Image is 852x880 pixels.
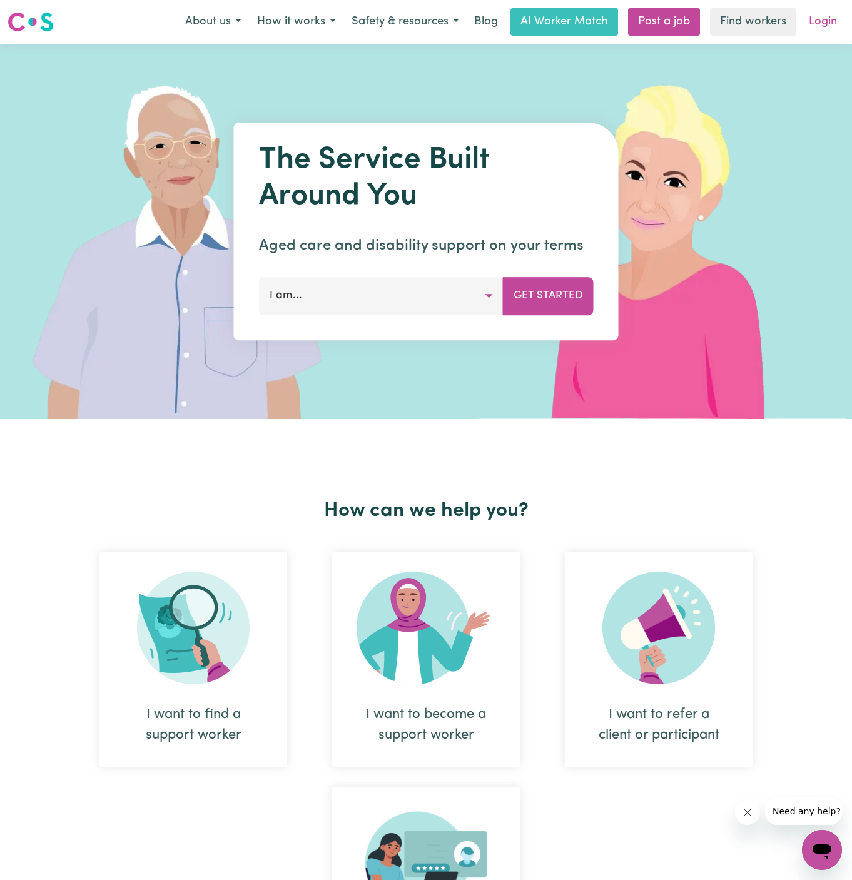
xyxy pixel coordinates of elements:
[343,9,467,35] button: Safety & resources
[177,9,249,35] button: About us
[765,797,842,825] iframe: Message from company
[259,277,504,315] button: I am...
[510,8,618,36] a: AI Worker Match
[8,8,54,36] a: Careseekers logo
[259,143,594,215] h1: The Service Built Around You
[99,552,287,767] div: I want to find a support worker
[710,8,796,36] a: Find workers
[249,9,343,35] button: How it works
[8,11,54,33] img: Careseekers logo
[77,499,775,523] h2: How can we help you?
[362,704,490,746] div: I want to become a support worker
[565,552,753,767] div: I want to refer a client or participant
[259,235,594,257] p: Aged care and disability support on your terms
[129,704,257,746] div: I want to find a support worker
[137,572,250,684] img: Search
[332,552,520,767] div: I want to become a support worker
[467,8,505,36] a: Blog
[802,830,842,870] iframe: Button to launch messaging window
[735,800,760,825] iframe: Close message
[357,572,495,684] img: Become Worker
[602,572,715,684] img: Refer
[628,8,700,36] a: Post a job
[503,277,594,315] button: Get Started
[801,8,844,36] a: Login
[595,704,723,746] div: I want to refer a client or participant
